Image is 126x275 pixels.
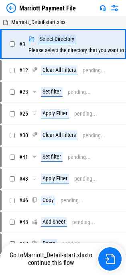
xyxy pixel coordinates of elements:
[61,198,83,204] div: pending...
[41,174,69,183] div: Apply Filter
[41,87,63,97] div: Set filter
[83,67,106,73] div: pending...
[19,219,28,225] span: # 48
[19,67,28,73] span: # 12
[68,89,91,95] div: pending...
[41,130,77,140] div: Clear All Filters
[41,65,77,75] div: Clear All Filters
[110,3,120,13] img: Settings menu
[11,19,65,25] span: Marriott_Detail-start.xlsx
[68,154,91,160] div: pending...
[19,4,76,12] div: Marriott Payment File
[19,154,28,160] span: # 41
[83,132,106,139] div: pending...
[5,251,97,267] div: Go to to continue this flow
[72,219,95,225] div: pending...
[19,240,28,247] span: # 50
[19,89,28,95] span: # 23
[19,110,28,117] span: # 25
[41,217,67,227] div: Add Sheet
[100,5,106,11] img: Support
[62,241,85,247] div: pending...
[105,254,115,264] img: Go to file
[41,152,63,162] div: Set filter
[41,239,57,249] div: Paste
[38,35,76,44] div: Select Directory
[19,175,28,182] span: # 43
[19,132,28,139] span: # 30
[41,196,55,205] div: Copy
[74,111,97,117] div: pending...
[41,109,69,118] div: Apply Filter
[19,197,28,204] span: # 46
[6,3,16,13] img: Back
[19,41,25,47] span: # 3
[23,251,87,259] span: Marriott_Detail-start.xlsx
[74,176,97,182] div: pending...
